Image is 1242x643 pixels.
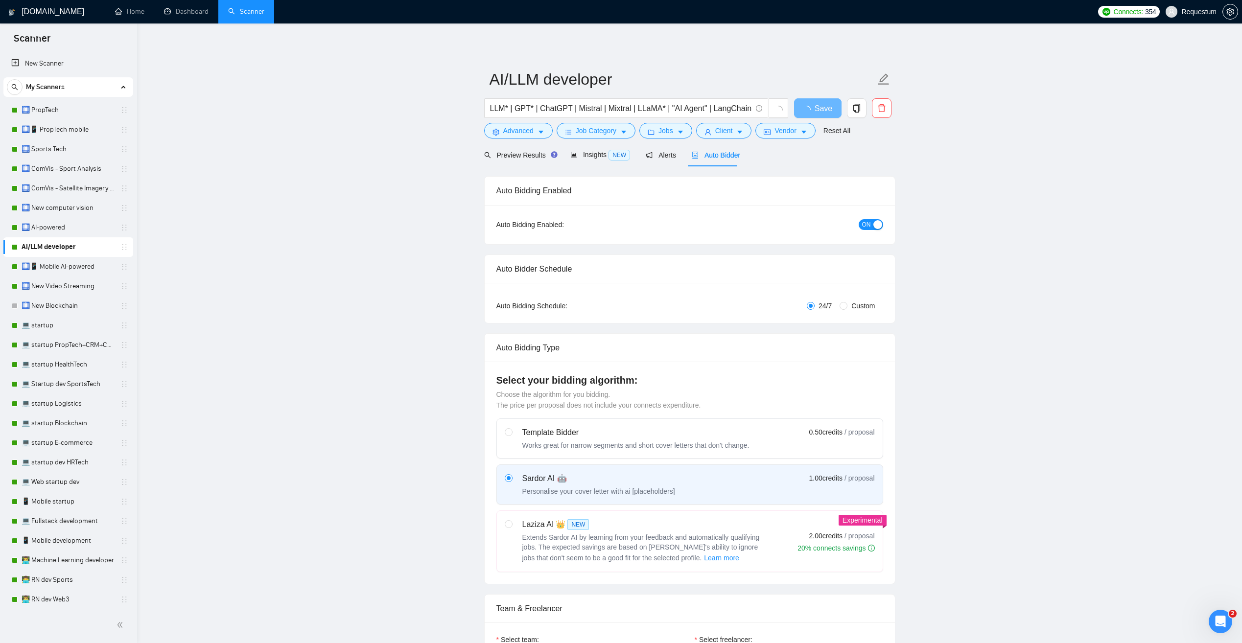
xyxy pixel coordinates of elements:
[22,257,115,276] a: 🛄📱 Mobile AI-powered
[492,128,499,136] span: setting
[692,152,699,159] span: robot
[120,263,128,271] span: holder
[120,498,128,505] span: holder
[620,128,627,136] span: caret-down
[22,413,115,433] a: 💻 startup Blockchain
[496,595,883,622] div: Team & Freelancer
[120,576,128,584] span: holder
[496,219,625,230] div: Auto Bidding Enabled:
[120,302,128,310] span: holder
[120,204,128,212] span: holder
[639,123,692,138] button: folderJobscaret-down
[11,54,125,73] a: New Scanner
[503,125,534,136] span: Advanced
[115,7,144,16] a: homeHome
[120,224,128,231] span: holder
[22,198,115,218] a: 🛄 New computer vision
[120,361,128,368] span: holder
[646,152,653,159] span: notification
[570,151,630,159] span: Insights
[496,300,625,311] div: Auto Bidding Schedule:
[120,596,128,603] span: holder
[774,106,783,115] span: loading
[496,373,883,387] h4: Select your bidding algorithm:
[872,98,891,118] button: delete
[164,7,209,16] a: dashboardDashboard
[22,218,115,237] a: 🛄 AI-powered
[522,519,767,530] div: Laziza AI
[22,296,115,316] a: 🛄 New Blockchain
[565,128,572,136] span: bars
[22,570,115,590] a: 👨‍💻 RN dev Sports
[22,335,115,355] a: 💻 startup PropTech+CRM+Construction
[704,128,711,136] span: user
[22,531,115,551] a: 📱 Mobile development
[3,54,133,73] li: New Scanner
[120,282,128,290] span: holder
[496,334,883,362] div: Auto Bidding Type
[823,125,850,136] a: Reset All
[803,106,815,114] span: loading
[22,120,115,139] a: 🛄📱 PropTech mobile
[22,179,115,198] a: 🛄 ComVis - Satellite Imagery Analysis
[490,102,751,115] input: Search Freelance Jobs...
[567,519,589,530] span: NEW
[120,165,128,173] span: holder
[609,150,630,161] span: NEW
[496,255,883,283] div: Auto Bidder Schedule
[556,519,565,530] span: 👑
[847,98,867,118] button: copy
[22,472,115,492] a: 💻 Web startup dev
[117,620,126,630] span: double-left
[120,419,128,427] span: holder
[868,545,875,551] span: info-circle
[22,374,115,394] a: 💻 Startup dev SportsTech
[1222,4,1238,20] button: setting
[22,590,115,609] a: 👨‍💻 RN dev Web3
[755,123,815,138] button: idcardVendorcaret-down
[704,552,739,563] span: Learn more
[522,486,675,496] div: Personalise your cover letter with ai [placeholders]
[1209,610,1232,633] iframe: Intercom live chat
[847,300,879,311] span: Custom
[877,73,890,86] span: edit
[764,128,771,136] span: idcard
[1222,8,1238,16] a: setting
[658,125,673,136] span: Jobs
[120,321,128,329] span: holder
[648,128,655,136] span: folder
[22,316,115,335] a: 💻 startup
[120,556,128,564] span: holder
[1114,6,1143,17] span: Connects:
[120,400,128,408] span: holder
[120,184,128,192] span: holder
[22,394,115,413] a: 💻 startup Logistics
[844,427,874,437] span: / proposal
[22,237,115,257] a: AI/LLM developer
[576,125,616,136] span: Job Category
[522,427,750,438] div: Template Bidder
[120,380,128,388] span: holder
[847,104,866,113] span: copy
[490,67,875,92] input: Scanner name...
[522,440,750,450] div: Works great for narrow segments and short cover letters that don't change.
[120,243,128,251] span: holder
[692,151,740,159] span: Auto Bidder
[22,551,115,570] a: 👨‍💻 Machine Learning developer
[496,177,883,205] div: Auto Bidding Enabled
[22,433,115,453] a: 💻 startup E-commerce
[550,150,559,159] div: Tooltip anchor
[570,151,577,158] span: area-chart
[1229,610,1237,618] span: 2
[120,459,128,466] span: holder
[736,128,743,136] span: caret-down
[120,145,128,153] span: holder
[538,128,544,136] span: caret-down
[557,123,635,138] button: barsJob Categorycaret-down
[484,151,555,159] span: Preview Results
[646,151,676,159] span: Alerts
[815,300,836,311] span: 24/7
[703,552,740,564] button: Laziza AI NEWExtends Sardor AI by learning from your feedback and automatically qualifying jobs. ...
[1102,8,1110,16] img: upwork-logo.png
[677,128,684,136] span: caret-down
